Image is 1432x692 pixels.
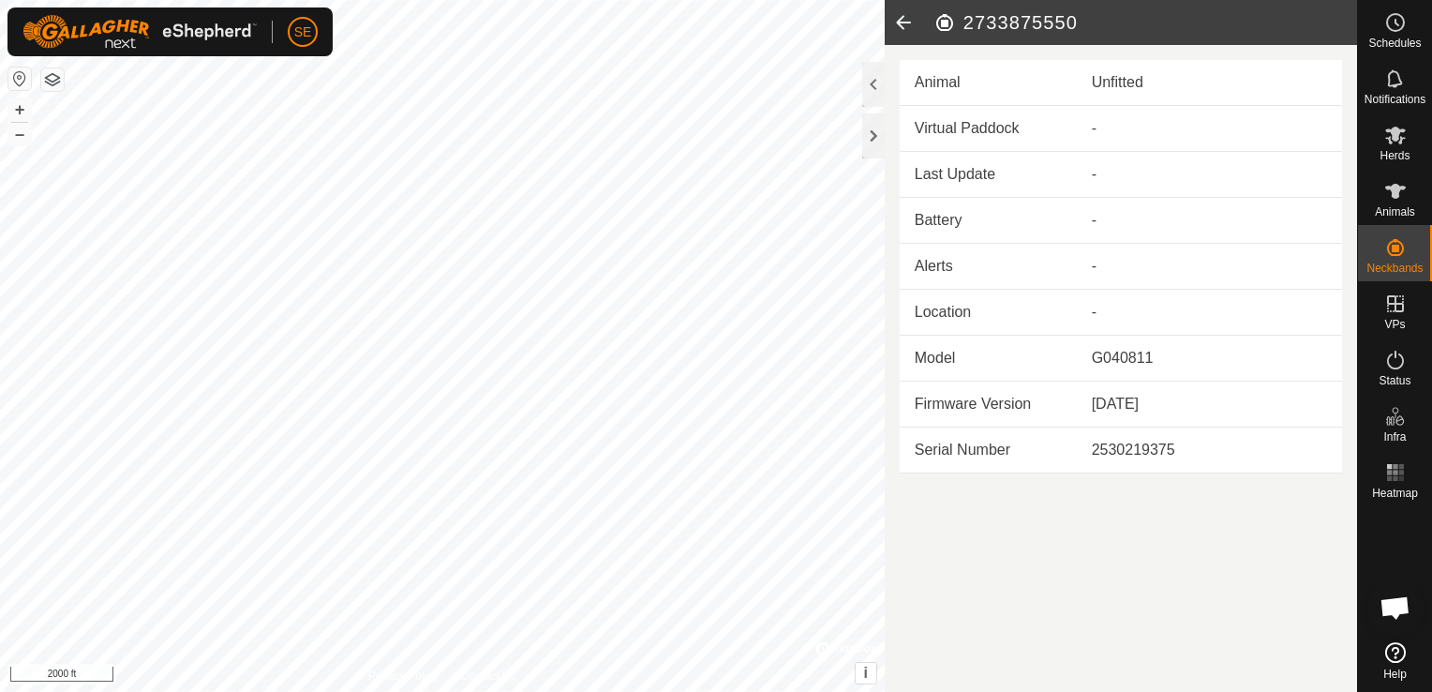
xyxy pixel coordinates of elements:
[1092,163,1327,186] div: -
[933,11,1357,34] h2: 2733875550
[8,123,31,145] button: –
[1092,393,1327,415] div: [DATE]
[1092,439,1327,461] div: 2530219375
[8,68,31,90] button: Reset Map
[1372,488,1418,499] span: Heatmap
[22,15,257,49] img: Gallagher Logo
[900,60,1077,106] td: Animal
[1077,244,1342,290] td: -
[900,152,1077,198] td: Last Update
[856,663,876,684] button: i
[41,68,64,91] button: Map Layers
[900,106,1077,152] td: Virtual Paddock
[368,668,439,684] a: Privacy Policy
[1092,347,1327,369] div: G040811
[900,382,1077,428] td: Firmware Version
[1092,301,1327,323] div: -
[900,290,1077,336] td: Location
[1092,120,1096,136] app-display-virtual-paddock-transition: -
[900,428,1077,474] td: Serial Number
[1380,150,1410,161] span: Herds
[461,668,516,684] a: Contact Us
[8,98,31,121] button: +
[1092,209,1327,232] div: -
[1375,206,1415,218] span: Animals
[294,23,312,42] span: SE
[1365,94,1425,105] span: Notifications
[1092,71,1327,94] div: Unfitted
[1358,635,1432,687] a: Help
[1368,38,1421,49] span: Schedules
[1379,375,1410,386] span: Status
[1384,319,1405,330] span: VPs
[900,244,1077,290] td: Alerts
[1367,579,1424,636] div: Open chat
[1366,263,1423,274] span: Neckbands
[1383,431,1406,443] span: Infra
[900,198,1077,244] td: Battery
[900,336,1077,382] td: Model
[864,665,868,681] span: i
[1383,669,1407,680] span: Help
